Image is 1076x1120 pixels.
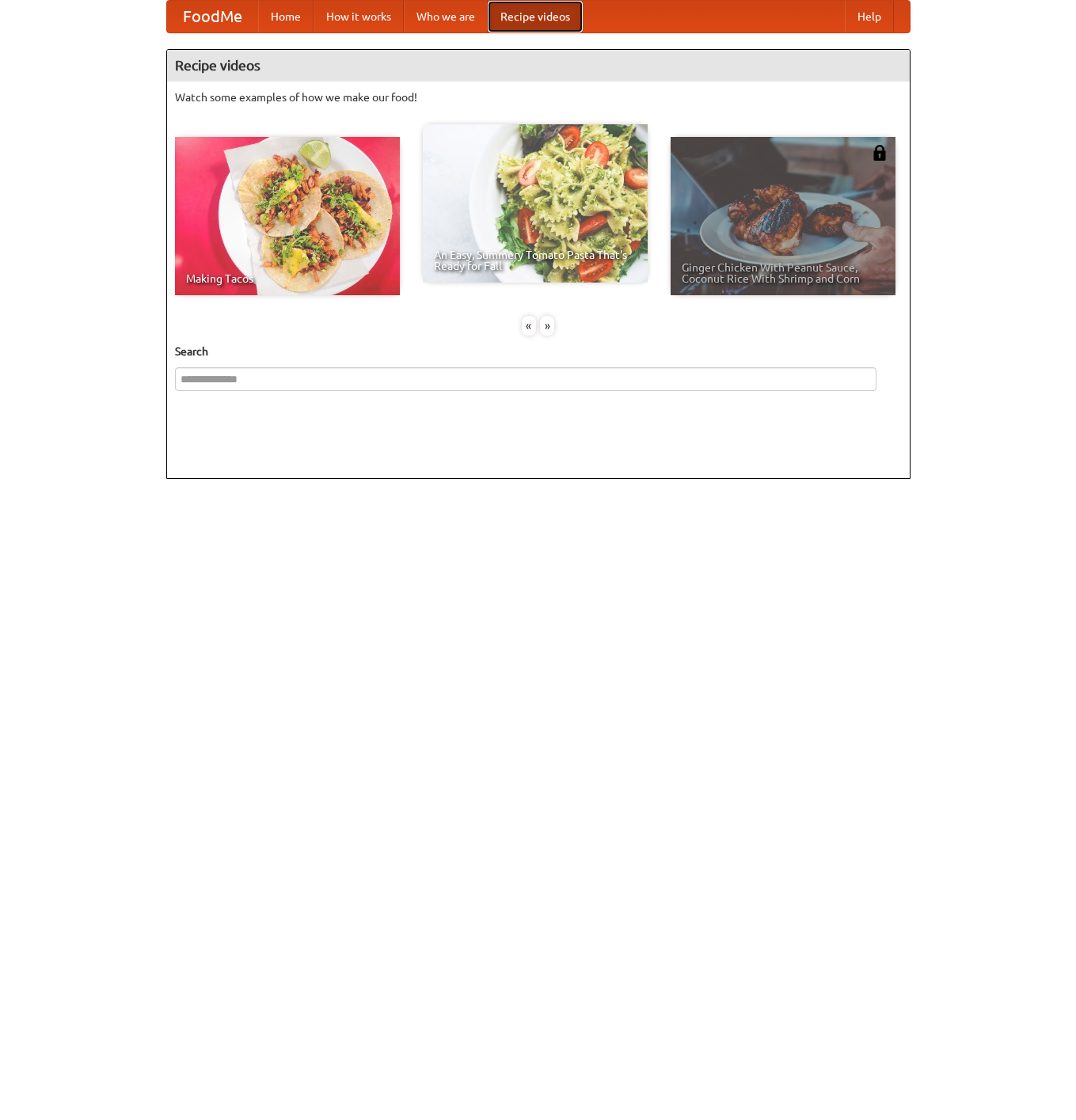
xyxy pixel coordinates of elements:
h5: Search [175,344,902,359]
div: » [540,316,554,336]
a: Recipe videos [488,1,583,32]
img: 483408.png [872,145,888,161]
a: Who we are [404,1,488,32]
div: « [522,316,536,336]
span: An Easy, Summery Tomato Pasta That's Ready for Fall [434,249,637,271]
p: Watch some examples of how we make our food! [175,89,902,105]
a: Making Tacos [175,137,400,295]
h4: Recipe videos [167,50,910,82]
a: An Easy, Summery Tomato Pasta That's Ready for Fall [423,124,648,283]
span: Making Tacos [186,273,389,284]
a: FoodMe [167,1,258,32]
a: How it works [314,1,404,32]
a: Home [258,1,314,32]
a: Help [845,1,894,32]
